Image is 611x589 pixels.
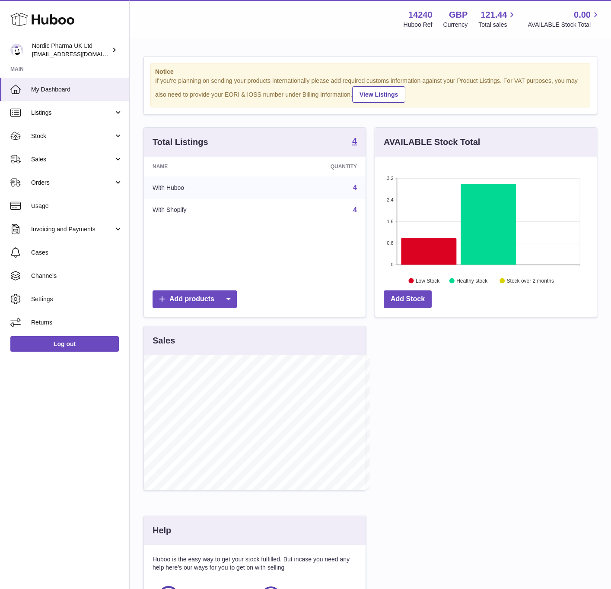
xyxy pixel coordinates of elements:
span: 121.44 [481,9,507,21]
td: With Shopify [144,199,264,221]
span: Stock [31,132,114,140]
span: Usage [31,202,123,210]
span: [EMAIL_ADDRESS][DOMAIN_NAME] [32,50,127,57]
a: 0.00 AVAILABLE Stock Total [528,9,601,29]
strong: 4 [352,137,357,145]
span: Invoicing and Payments [31,225,114,233]
a: 4 [352,137,357,147]
span: Total sales [478,21,517,29]
text: Healthy stock [456,277,488,283]
strong: 14240 [408,9,433,21]
a: Add Stock [384,290,432,308]
span: Orders [31,179,114,187]
span: My Dashboard [31,85,123,94]
text: Stock over 2 months [507,277,554,283]
span: Settings [31,295,123,303]
span: Channels [31,272,123,280]
a: 121.44 Total sales [478,9,517,29]
strong: GBP [449,9,468,21]
span: Listings [31,109,114,117]
strong: Notice [155,68,586,76]
text: 1.6 [387,219,393,224]
span: Sales [31,155,114,164]
div: If you're planning on sending your products internationally please add required customs informati... [155,77,586,103]
text: 0 [391,262,393,267]
h3: Total Listings [153,136,208,148]
a: Log out [10,336,119,352]
span: Cases [31,249,123,257]
h3: AVAILABLE Stock Total [384,136,480,148]
text: 0.8 [387,240,393,246]
text: 2.4 [387,197,393,202]
text: 3.2 [387,176,393,181]
span: AVAILABLE Stock Total [528,21,601,29]
text: Low Stock [416,277,440,283]
h3: Help [153,525,171,536]
td: With Huboo [144,176,264,199]
div: Nordic Pharma UK Ltd [32,42,110,58]
p: Huboo is the easy way to get your stock fulfilled. But incase you need any help here's our ways f... [153,555,357,572]
a: View Listings [352,86,405,103]
span: Returns [31,318,123,327]
a: 4 [353,184,357,191]
th: Name [144,157,264,176]
h3: Sales [153,335,175,346]
div: Currency [443,21,468,29]
a: 4 [353,206,357,214]
a: Add products [153,290,237,308]
img: internalAdmin-14240@internal.huboo.com [10,44,23,57]
th: Quantity [264,157,366,176]
div: Huboo Ref [404,21,433,29]
span: 0.00 [574,9,591,21]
